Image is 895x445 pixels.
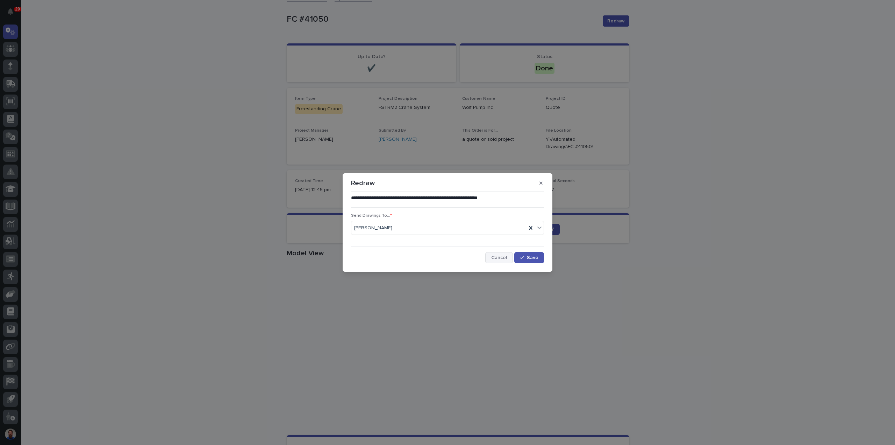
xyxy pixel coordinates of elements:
[351,179,375,187] p: Redraw
[354,224,392,232] span: [PERSON_NAME]
[485,252,513,263] button: Cancel
[514,252,544,263] button: Save
[527,255,538,260] span: Save
[351,214,392,218] span: Send Drawings To...
[491,255,507,260] span: Cancel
